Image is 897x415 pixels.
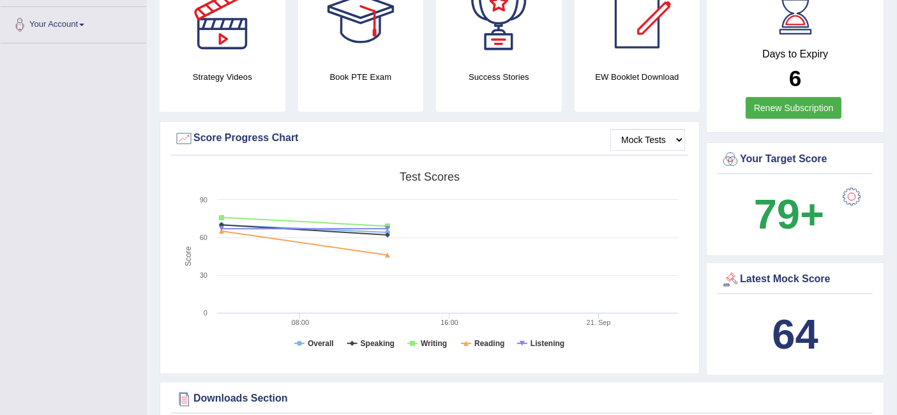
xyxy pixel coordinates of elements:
[292,319,310,326] text: 08:00
[1,7,146,39] a: Your Account
[200,234,207,241] text: 60
[184,246,193,267] tspan: Score
[474,339,504,348] tspan: Reading
[204,309,207,317] text: 0
[441,319,458,326] text: 16:00
[200,271,207,279] text: 30
[160,70,285,84] h4: Strategy Videos
[174,389,870,409] div: Downloads Section
[421,339,447,348] tspan: Writing
[436,70,562,84] h4: Success Stories
[721,150,870,169] div: Your Target Score
[174,129,685,148] div: Score Progress Chart
[721,270,870,289] div: Latest Mock Score
[298,70,424,84] h4: Book PTE Exam
[772,311,818,358] b: 64
[746,97,842,119] a: Renew Subscription
[531,339,564,348] tspan: Listening
[308,339,334,348] tspan: Overall
[754,191,824,238] b: 79+
[721,49,870,60] h4: Days to Expiry
[361,339,395,348] tspan: Speaking
[789,66,801,91] b: 6
[587,319,611,326] tspan: 21. Sep
[200,196,207,204] text: 90
[400,170,460,183] tspan: Test scores
[575,70,700,84] h4: EW Booklet Download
